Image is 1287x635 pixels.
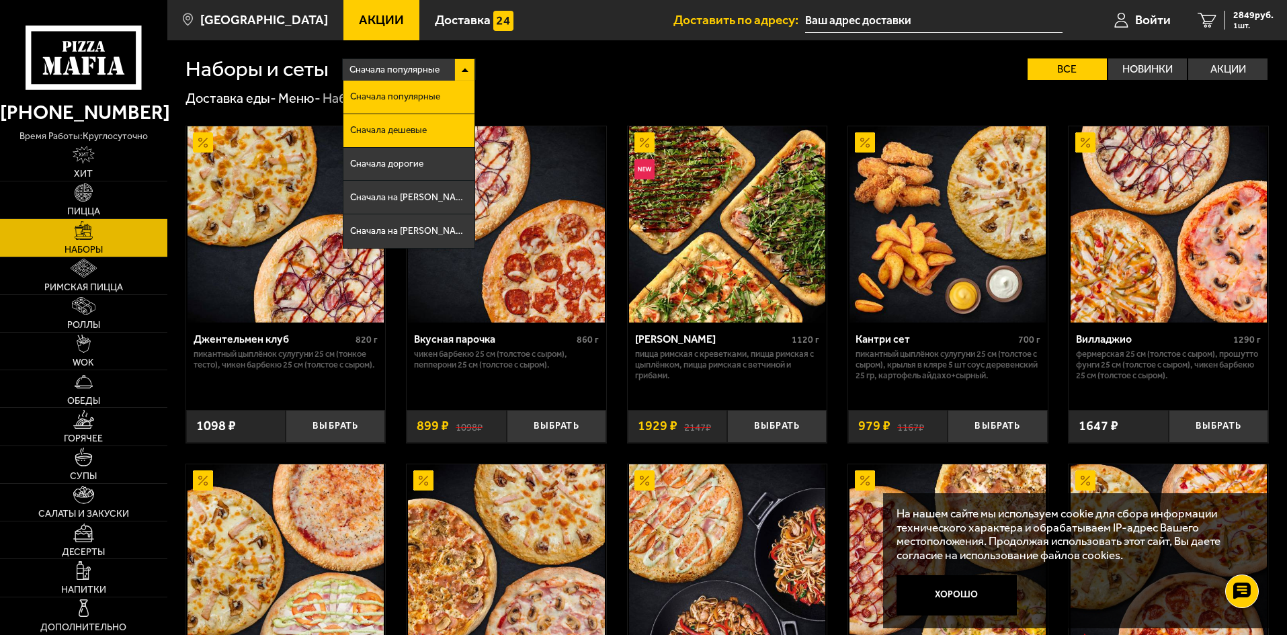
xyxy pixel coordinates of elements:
[1076,333,1230,345] div: Вилладжио
[286,410,385,443] button: Выбрать
[684,419,711,433] s: 2147 ₽
[1233,11,1274,20] span: 2849 руб.
[350,159,423,169] span: Сначала дорогие
[278,90,321,106] a: Меню-
[673,13,805,26] span: Доставить по адресу:
[634,132,655,153] img: Акционный
[628,126,827,323] a: АкционныйНовинкаМама Миа
[493,11,513,31] img: 15daf4d41897b9f0e9f617042186c801.svg
[359,13,404,26] span: Акции
[44,283,123,292] span: Римская пицца
[805,8,1063,33] input: Ваш адрес доставки
[194,333,353,345] div: Джентельмен клуб
[356,334,378,345] span: 820 г
[414,349,599,370] p: Чикен Барбекю 25 см (толстое с сыром), Пепперони 25 см (толстое с сыром).
[413,470,433,491] img: Акционный
[897,507,1248,562] p: На нашем сайте мы используем cookie для сбора информации технического характера и обрабатываем IP...
[67,207,100,216] span: Пицца
[635,349,820,381] p: Пицца Римская с креветками, Пицца Римская с цыплёнком, Пицца Римская с ветчиной и грибами.
[1028,58,1107,80] label: Все
[323,90,370,108] div: Наборы
[188,126,384,323] img: Джентельмен клуб
[350,226,468,236] span: Сначала на [PERSON_NAME]
[186,126,386,323] a: АкционныйДжентельмен клуб
[200,13,328,26] span: [GEOGRAPHIC_DATA]
[849,126,1046,323] img: Кантри сет
[349,57,440,83] span: Сначала популярные
[193,470,213,491] img: Акционный
[948,410,1047,443] button: Выбрать
[350,193,468,202] span: Сначала на [PERSON_NAME]
[73,358,94,368] span: WOK
[435,13,491,26] span: Доставка
[196,419,236,433] span: 1098 ₽
[1135,13,1171,26] span: Войти
[67,396,100,406] span: Обеды
[727,410,827,443] button: Выбрать
[185,58,329,80] h1: Наборы и сеты
[456,419,483,433] s: 1098 ₽
[65,245,103,255] span: Наборы
[40,623,126,632] span: Дополнительно
[38,509,129,519] span: Салаты и закуски
[1069,126,1268,323] a: АкционныйВилладжио
[635,333,789,345] div: [PERSON_NAME]
[1108,58,1188,80] label: Новинки
[407,126,606,323] a: АкционныйВкусная парочка
[74,169,93,179] span: Хит
[1079,419,1118,433] span: 1647 ₽
[1075,132,1095,153] img: Акционный
[1188,58,1268,80] label: Акции
[629,126,825,323] img: Мама Миа
[185,90,276,106] a: Доставка еды-
[64,434,103,443] span: Горячее
[1075,470,1095,491] img: Акционный
[577,334,599,345] span: 860 г
[855,132,875,153] img: Акционный
[856,349,1040,381] p: Пикантный цыплёнок сулугуни 25 см (толстое с сыром), крылья в кляре 5 шт соус деревенский 25 гр, ...
[408,126,604,323] img: Вкусная парочка
[1076,349,1261,381] p: Фермерская 25 см (толстое с сыром), Прошутто Фунги 25 см (толстое с сыром), Чикен Барбекю 25 см (...
[1233,334,1261,345] span: 1290 г
[638,419,677,433] span: 1929 ₽
[634,470,655,491] img: Акционный
[350,126,427,135] span: Сначала дешевые
[1169,410,1268,443] button: Выбрать
[194,349,378,370] p: Пикантный цыплёнок сулугуни 25 см (тонкое тесто), Чикен Барбекю 25 см (толстое с сыром).
[1233,22,1274,30] span: 1 шт.
[193,132,213,153] img: Акционный
[855,470,875,491] img: Акционный
[507,410,606,443] button: Выбрать
[848,126,1048,323] a: АкционныйКантри сет
[350,92,440,101] span: Сначала популярные
[67,321,100,330] span: Роллы
[417,419,449,433] span: 899 ₽
[70,472,97,481] span: Супы
[792,334,819,345] span: 1120 г
[897,575,1018,616] button: Хорошо
[1071,126,1267,323] img: Вилладжио
[897,419,924,433] s: 1167 ₽
[858,419,890,433] span: 979 ₽
[856,333,1015,345] div: Кантри сет
[61,585,106,595] span: Напитки
[62,548,105,557] span: Десерты
[1018,334,1040,345] span: 700 г
[634,159,655,179] img: Новинка
[414,333,573,345] div: Вкусная парочка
